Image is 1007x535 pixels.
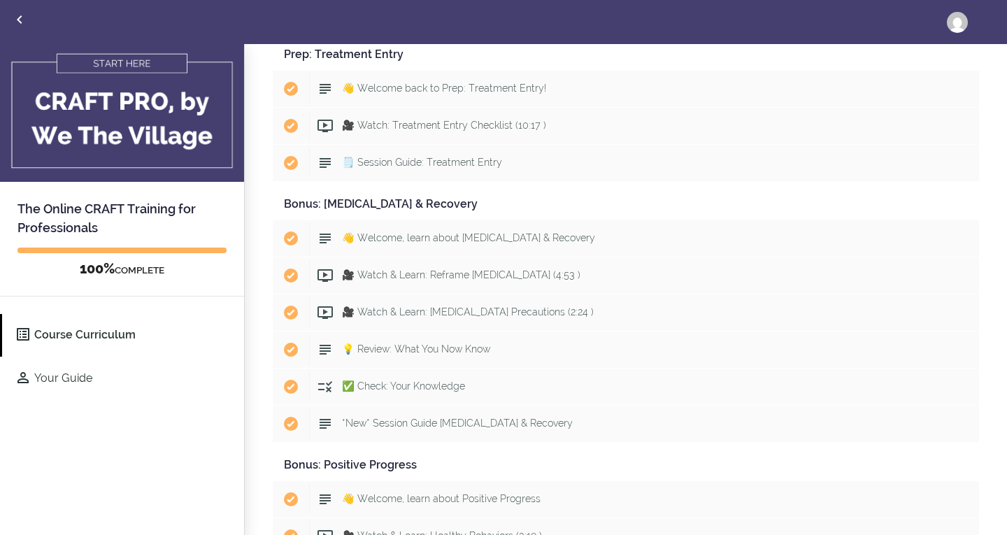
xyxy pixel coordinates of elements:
a: Completed item *New* Session Guide [MEDICAL_DATA] & Recovery [273,406,979,442]
span: 👋 Welcome back to Prep: Treatment Entry! [342,83,546,94]
span: Completed item [273,294,309,331]
a: Completed item 👋 Welcome, learn about Positive Progress [273,481,979,518]
span: *New* Session Guide [MEDICAL_DATA] & Recovery [342,418,573,429]
a: Course Curriculum [2,314,244,357]
span: Completed item [273,108,309,144]
span: ✅ Check: Your Knowledge [342,380,465,392]
span: 🗒️ Session Guide: Treatment Entry [342,157,502,168]
a: Completed item 🎥 Watch & Learn: Reframe [MEDICAL_DATA] (4:53 ) [273,257,979,294]
span: 🎥 Watch & Learn: [MEDICAL_DATA] Precautions (2:24 ) [342,306,594,318]
a: Completed item 🗒️ Session Guide: Treatment Entry [273,145,979,181]
a: Completed item 👋 Welcome back to Prep: Treatment Entry! [273,71,979,107]
a: Completed item 💡 Review: What You Now Know [273,331,979,368]
svg: Back to courses [11,11,28,28]
span: 🎥 Watch & Learn: Reframe [MEDICAL_DATA] (4:53 ) [342,269,580,280]
span: Completed item [273,71,309,107]
div: Bonus: Positive Progress [273,450,979,481]
span: 🎥 Watch: Treatment Entry Checklist (10:17 ) [342,120,546,131]
img: paulabrowne.itc@gmail.com [947,12,968,33]
span: 100% [80,260,115,277]
span: Completed item [273,406,309,442]
span: 👋 Welcome, learn about Positive Progress [342,493,541,504]
span: Completed item [273,220,309,257]
span: 💡 Review: What You Now Know [342,343,490,355]
span: Completed item [273,145,309,181]
span: 👋 Welcome, learn about [MEDICAL_DATA] & Recovery [342,232,595,243]
a: Completed item 🎥 Watch & Learn: [MEDICAL_DATA] Precautions (2:24 ) [273,294,979,331]
span: Completed item [273,369,309,405]
a: Completed item 🎥 Watch: Treatment Entry Checklist (10:17 ) [273,108,979,144]
a: Back to courses [1,1,38,42]
div: COMPLETE [17,260,227,278]
span: Completed item [273,257,309,294]
a: Completed item ✅ Check: Your Knowledge [273,369,979,405]
div: Prep: Treatment Entry [273,39,979,71]
div: Bonus: [MEDICAL_DATA] & Recovery [273,189,979,220]
span: Completed item [273,481,309,518]
a: Completed item 👋 Welcome, learn about [MEDICAL_DATA] & Recovery [273,220,979,257]
span: Completed item [273,331,309,368]
a: Your Guide [2,357,244,400]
